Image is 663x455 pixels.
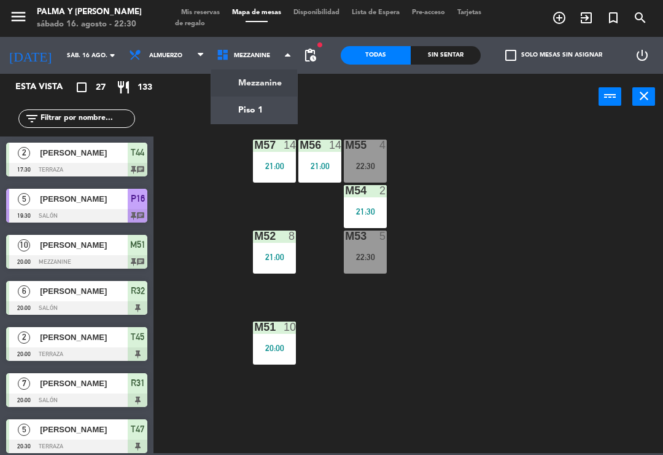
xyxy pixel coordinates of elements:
[6,80,88,95] div: Esta vista
[25,111,39,126] i: filter_list
[37,18,142,31] div: sábado 16. agosto - 22:30
[379,185,387,196] div: 2
[130,237,145,252] span: M51
[9,7,28,30] button: menu
[40,423,128,436] span: [PERSON_NAME]
[149,52,182,59] span: Almuerzo
[284,140,296,151] div: 14
[254,322,255,333] div: M51
[344,253,387,261] div: 22:30
[505,50,516,61] span: check_box_outline_blank
[552,10,567,25] i: add_circle_outline
[289,231,296,242] div: 8
[254,140,255,151] div: M57
[131,376,145,390] span: R31
[105,48,120,63] i: arrow_drop_down
[633,10,648,25] i: search
[211,69,298,97] a: Mezzanine
[39,112,134,125] input: Filtrar por nombre...
[131,145,144,160] span: T44
[606,10,621,25] i: turned_in_not
[627,7,654,28] span: BUSCAR
[254,231,255,242] div: M52
[211,97,298,124] a: Piso 1
[253,162,296,170] div: 21:00
[234,52,270,59] span: Mezzanine
[579,10,594,25] i: exit_to_app
[18,147,30,159] span: 2
[74,80,89,95] i: crop_square
[226,9,287,16] span: Mapa de mesas
[637,89,651,103] i: close
[329,140,341,151] div: 14
[18,424,30,436] span: 5
[40,146,128,159] span: [PERSON_NAME]
[116,80,131,95] i: restaurant
[40,192,128,205] span: [PERSON_NAME]
[40,239,128,251] span: [PERSON_NAME]
[287,9,346,16] span: Disponibilidad
[18,193,30,205] span: 5
[345,231,346,242] div: M53
[40,285,128,298] span: [PERSON_NAME]
[505,50,602,61] label: Solo mesas sin asignar
[546,7,573,28] span: RESERVAR MESA
[345,185,346,196] div: M54
[253,253,296,261] div: 21:00
[298,162,341,170] div: 21:00
[346,9,406,16] span: Lista de Espera
[40,377,128,390] span: [PERSON_NAME]
[316,41,324,49] span: fiber_manual_record
[600,7,627,28] span: Reserva especial
[175,9,226,16] span: Mis reservas
[138,81,152,95] span: 133
[573,7,600,28] span: WALK IN
[411,46,481,65] div: Sin sentar
[599,87,621,106] button: power_input
[406,9,451,16] span: Pre-acceso
[603,89,618,103] i: power_input
[131,191,145,206] span: P16
[131,330,144,344] span: T45
[303,48,317,63] span: pending_actions
[18,239,30,251] span: 10
[284,322,296,333] div: 10
[9,7,28,26] i: menu
[131,422,144,437] span: T47
[40,331,128,344] span: [PERSON_NAME]
[18,378,30,390] span: 7
[131,283,145,298] span: R32
[345,140,346,151] div: M55
[253,344,296,352] div: 20:00
[18,285,30,298] span: 6
[632,87,655,106] button: close
[379,140,387,151] div: 4
[344,207,387,216] div: 21:30
[96,81,106,95] span: 27
[37,6,142,18] div: Palma y [PERSON_NAME]
[635,48,649,63] i: power_settings_new
[341,46,411,65] div: Todas
[379,231,387,242] div: 5
[18,331,30,344] span: 2
[344,162,387,170] div: 22:30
